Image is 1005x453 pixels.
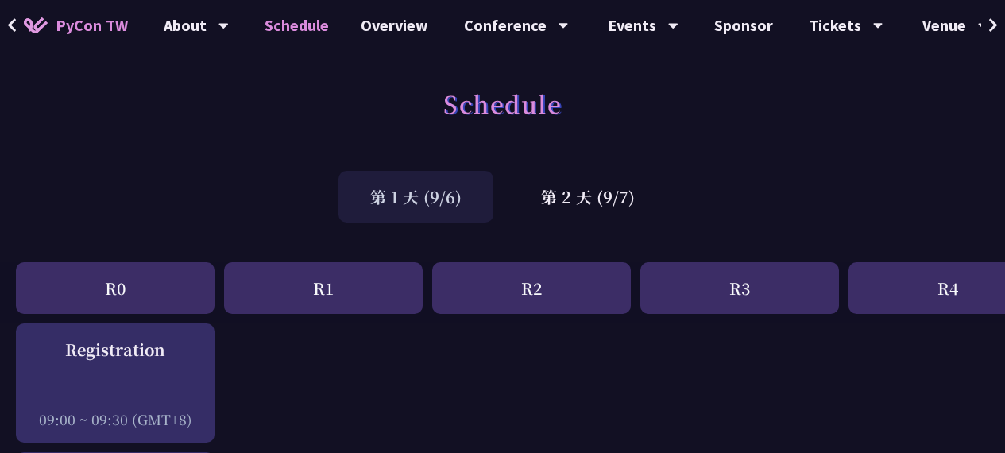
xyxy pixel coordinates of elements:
div: R1 [224,262,423,314]
img: Home icon of PyCon TW 2025 [24,17,48,33]
div: R2 [432,262,631,314]
div: R3 [640,262,839,314]
div: Registration [24,338,207,362]
div: R0 [16,262,215,314]
a: PyCon TW [8,6,144,45]
div: 第 2 天 (9/7) [509,171,667,223]
h1: Schedule [443,79,562,127]
span: PyCon TW [56,14,128,37]
div: 09:00 ~ 09:30 (GMT+8) [24,409,207,429]
div: 第 1 天 (9/6) [338,171,493,223]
